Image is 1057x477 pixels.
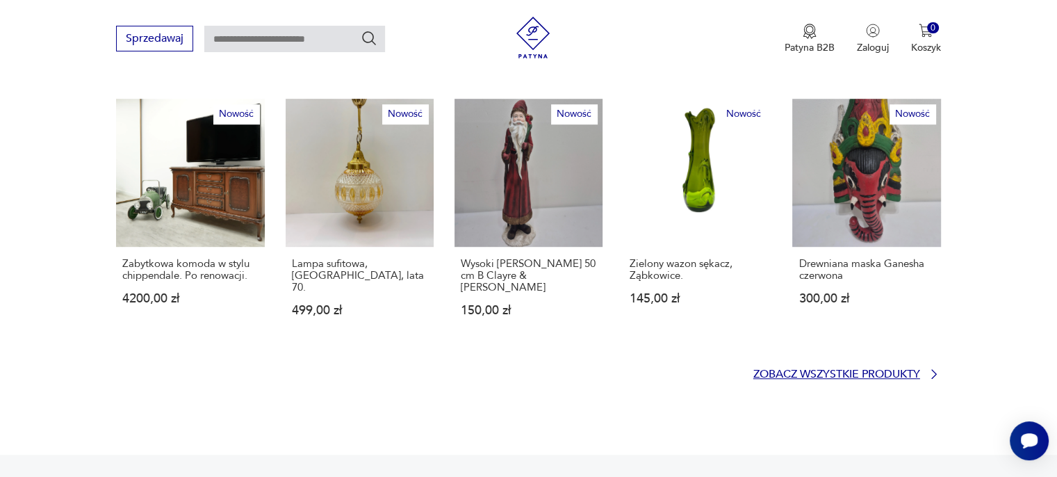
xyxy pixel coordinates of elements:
[857,41,889,54] p: Zaloguj
[753,370,920,379] p: Zobacz wszystkie produkty
[792,99,940,343] a: NowośćDrewniana maska Ganesha czerwonaDrewniana maska Ganesha czerwona300,00 zł
[1010,421,1049,460] iframe: Smartsupp widget button
[911,24,941,54] button: 0Koszyk
[630,293,765,305] p: 145,00 zł
[292,305,427,316] p: 499,00 zł
[623,99,771,343] a: NowośćZielony wazon sękacz, Ząbkowice.Zielony wazon sękacz, Ząbkowice.145,00 zł
[866,24,880,38] img: Ikonka użytkownika
[798,258,934,282] p: Drewniana maska Ganesha czerwona
[857,24,889,54] button: Zaloguj
[116,26,193,51] button: Sprzedawaj
[803,24,817,39] img: Ikona medalu
[785,41,835,54] p: Patyna B2B
[292,258,427,293] p: Lampa sufitowa, [GEOGRAPHIC_DATA], lata 70.
[911,41,941,54] p: Koszyk
[785,24,835,54] a: Ikona medaluPatyna B2B
[361,30,377,47] button: Szukaj
[286,99,434,343] a: NowośćLampa sufitowa, Niemcy, lata 70.Lampa sufitowa, [GEOGRAPHIC_DATA], lata 70.499,00 zł
[116,35,193,45] a: Sprzedawaj
[785,24,835,54] button: Patyna B2B
[798,293,934,305] p: 300,00 zł
[122,293,258,305] p: 4200,00 zł
[116,99,264,343] a: NowośćZabytkowa komoda w stylu chippendale. Po renowacji.Zabytkowa komoda w stylu chippendale. Po...
[919,24,933,38] img: Ikona koszyka
[927,22,939,34] div: 0
[630,258,765,282] p: Zielony wazon sękacz, Ząbkowice.
[512,17,554,58] img: Patyna - sklep z meblami i dekoracjami vintage
[461,305,596,316] p: 150,00 zł
[454,99,603,343] a: NowośćWysoki Mikołaj Ozdobny 50 cm B Clayre & EefWysoki [PERSON_NAME] 50 cm B Clayre & [PERSON_NA...
[461,258,596,293] p: Wysoki [PERSON_NAME] 50 cm B Clayre & [PERSON_NAME]
[753,367,941,381] a: Zobacz wszystkie produkty
[122,258,258,282] p: Zabytkowa komoda w stylu chippendale. Po renowacji.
